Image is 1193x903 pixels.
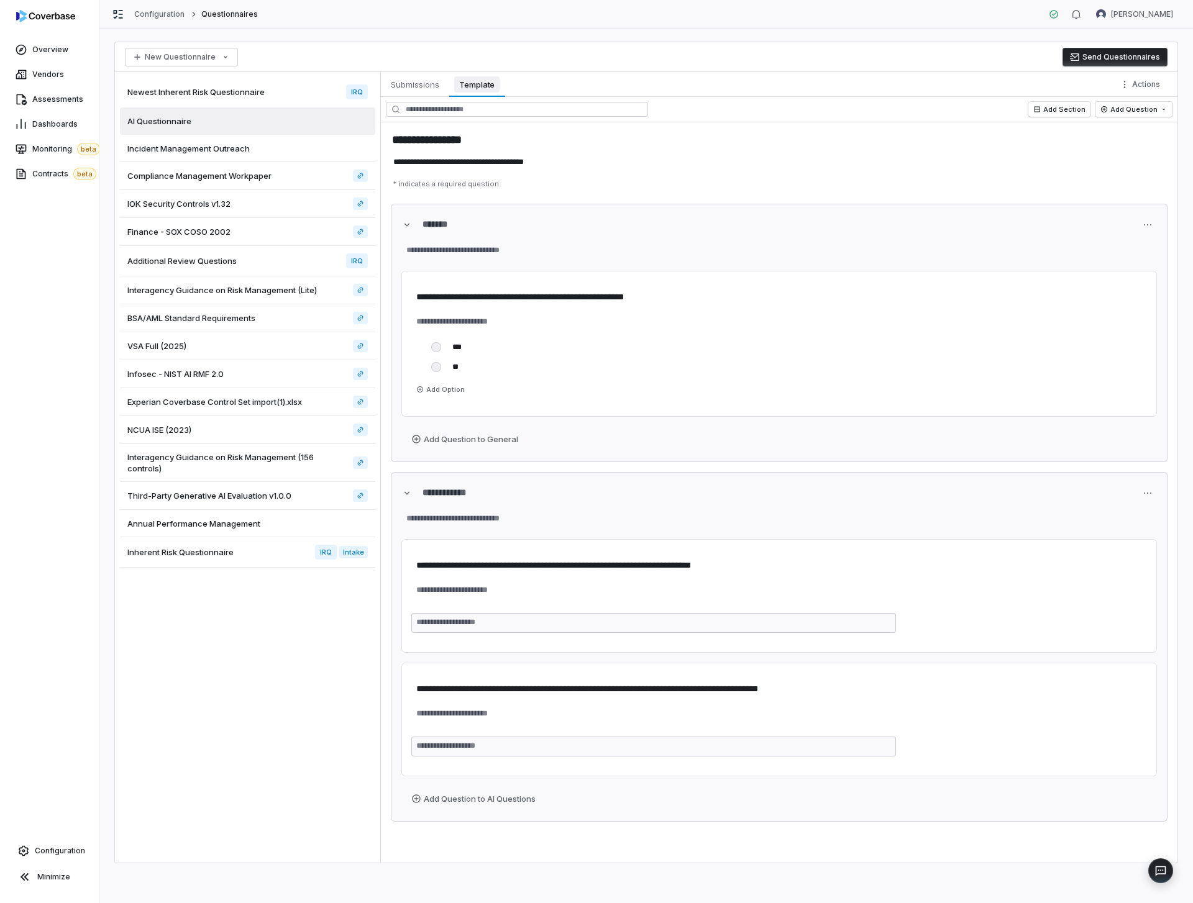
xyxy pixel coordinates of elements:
[32,168,96,180] span: Contracts
[201,9,258,19] span: Questionnaires
[120,510,375,537] a: Annual Performance Management
[1089,5,1181,24] button: Amanda Pettenati avatar[PERSON_NAME]
[1063,48,1168,66] button: Send Questionnaires
[401,427,528,451] button: Add Question to General
[127,547,234,558] span: Inherent Risk Questionnaire
[127,518,260,529] span: Annual Performance Management
[1111,9,1173,19] span: [PERSON_NAME]
[353,489,368,502] a: Third-Party Generative AI Evaluation v1.0.0
[127,198,231,209] span: IOK Security Controls v1.32
[2,88,96,111] a: Assessments
[134,9,185,19] a: Configuration
[127,451,348,474] span: Interagency Guidance on Risk Management (156 controls)
[353,170,368,182] a: Compliance Management Workpaper
[32,119,78,129] span: Dashboards
[2,113,96,135] a: Dashboards
[127,340,186,352] span: VSA Full (2025)
[127,396,302,407] span: Experian Coverbase Control Set import(1).xlsx
[315,545,337,560] span: IRQ
[127,143,250,154] span: Incident Management Outreach
[353,312,368,324] a: BSA/AML Standard Requirements
[77,143,100,155] span: beta
[120,246,375,276] a: Additional Review QuestionsIRQ
[353,284,368,296] a: Interagency Guidance on Risk Management (Lite)
[120,444,375,482] a: Interagency Guidance on Risk Management (156 controls)
[1096,9,1106,19] img: Amanda Pettenati avatar
[127,116,191,127] span: AI Questionnaire
[73,168,96,180] span: beta
[401,786,546,811] button: Add Question to AI Questions
[120,107,375,135] a: AI Questionnaire
[32,70,64,79] span: Vendors
[127,368,224,379] span: Infosec - NIST AI RMF 2.0
[353,225,368,238] a: Finance - SOX COSO 2002
[37,872,70,882] span: Minimize
[120,304,375,332] a: BSA/AML Standard Requirements
[35,846,85,856] span: Configuration
[120,482,375,510] a: Third-Party Generative AI Evaluation v1.0.0
[346,253,368,268] span: IRQ
[127,424,191,435] span: NCUA ISE (2023)
[5,864,94,889] button: Minimize
[120,190,375,218] a: IOK Security Controls v1.32
[127,490,291,501] span: Third-Party Generative AI Evaluation v1.0.0
[353,424,368,436] a: NCUA ISE (2023)
[1028,102,1090,117] button: Add Section
[127,226,231,237] span: Finance - SOX COSO 2002
[120,416,375,444] a: NCUA ISE (2023)
[411,382,470,397] button: Add Option
[120,360,375,388] a: Infosec - NIST AI RMF 2.0
[120,77,375,107] a: Newest Inherent Risk QuestionnaireIRQ
[339,546,368,558] span: Intake
[5,840,94,862] a: Configuration
[127,312,255,324] span: BSA/AML Standard Requirements
[32,143,100,155] span: Monitoring
[353,197,368,210] a: IOK Security Controls v1.32
[386,76,444,93] span: Submissions
[346,84,368,99] span: IRQ
[353,456,368,469] a: Interagency Guidance on Risk Management (156 controls)
[127,86,265,98] span: Newest Inherent Risk Questionnaire
[353,368,368,380] a: Infosec - NIST AI RMF 2.0
[1095,102,1172,117] button: Add Question
[2,63,96,86] a: Vendors
[125,48,238,66] button: New Questionnaire
[120,388,375,416] a: Experian Coverbase Control Set import(1).xlsx
[120,162,375,190] a: Compliance Management Workpaper
[353,340,368,352] a: VSA Full (2025)
[120,537,375,568] a: Inherent Risk QuestionnaireIRQIntake
[2,163,96,185] a: Contractsbeta
[127,255,237,266] span: Additional Review Questions
[127,284,317,296] span: Interagency Guidance on Risk Management (Lite)
[127,170,272,181] span: Compliance Management Workpaper
[120,218,375,246] a: Finance - SOX COSO 2002
[32,94,83,104] span: Assessments
[2,39,96,61] a: Overview
[32,45,68,55] span: Overview
[120,135,375,162] a: Incident Management Outreach
[120,332,375,360] a: VSA Full (2025)
[1116,75,1168,94] button: More actions
[120,276,375,304] a: Interagency Guidance on Risk Management (Lite)
[2,138,96,160] a: Monitoringbeta
[454,76,500,93] span: Template
[16,10,75,22] img: logo-D7KZi-bG.svg
[388,175,1170,194] p: * indicates a required question
[353,396,368,408] a: Experian Coverbase Control Set import(1).xlsx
